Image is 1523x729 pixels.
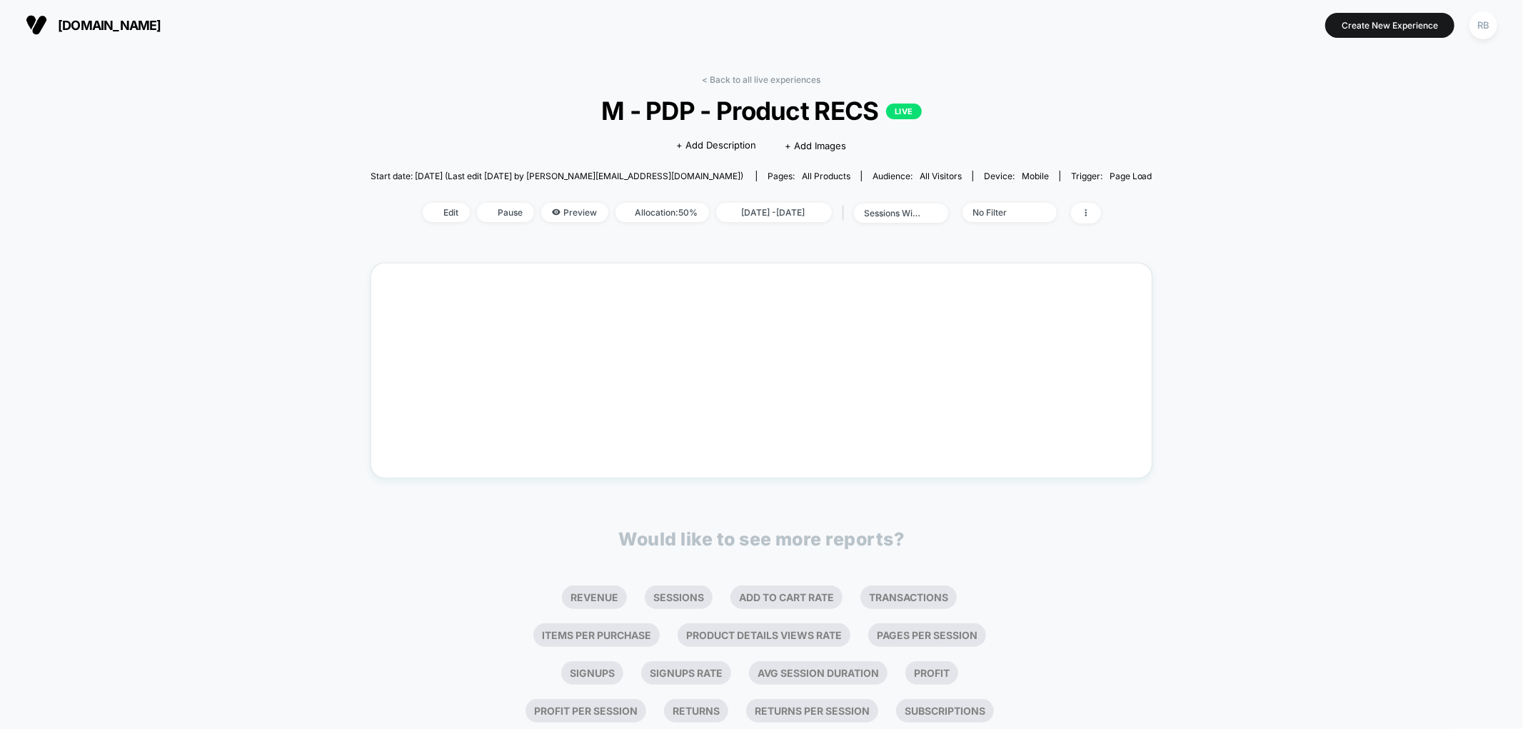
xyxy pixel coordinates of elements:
span: M - PDP - Product RECS [410,96,1113,126]
li: Profit [905,661,958,685]
div: RB [1469,11,1497,39]
li: Returns [664,699,728,723]
li: Signups Rate [641,661,731,685]
img: Visually logo [26,14,47,36]
li: Items Per Purchase [533,623,660,647]
li: Product Details Views Rate [678,623,850,647]
li: Signups [561,661,623,685]
p: Would like to see more reports? [619,528,905,550]
li: Add To Cart Rate [730,585,843,609]
div: sessions with impression [865,208,922,218]
div: Trigger: [1071,171,1152,181]
li: Profit Per Session [526,699,646,723]
li: Returns Per Session [746,699,878,723]
li: Sessions [645,585,713,609]
li: Transactions [860,585,957,609]
span: Preview [541,203,608,222]
span: mobile [1022,171,1049,181]
p: LIVE [886,104,922,119]
button: [DOMAIN_NAME] [21,14,166,36]
button: RB [1465,11,1502,40]
span: + Add Images [785,140,847,151]
span: Allocation: 50% [615,203,709,222]
span: [DATE] - [DATE] [716,203,832,222]
li: Subscriptions [896,699,994,723]
span: Start date: [DATE] (Last edit [DATE] by [PERSON_NAME][EMAIL_ADDRESS][DOMAIN_NAME]) [371,171,743,181]
span: Device: [972,171,1060,181]
li: Avg Session Duration [749,661,888,685]
span: all products [802,171,850,181]
div: Pages: [768,171,850,181]
button: Create New Experience [1325,13,1454,38]
span: + Add Description [677,139,757,153]
span: [DOMAIN_NAME] [58,18,161,33]
span: All Visitors [920,171,962,181]
li: Pages Per Session [868,623,986,647]
li: Revenue [562,585,627,609]
span: Page Load [1110,171,1152,181]
span: Edit [423,203,470,222]
span: Pause [477,203,534,222]
div: Audience: [873,171,962,181]
span: | [839,203,854,223]
a: < Back to all live experiences [703,74,821,85]
div: No Filter [973,207,1030,218]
